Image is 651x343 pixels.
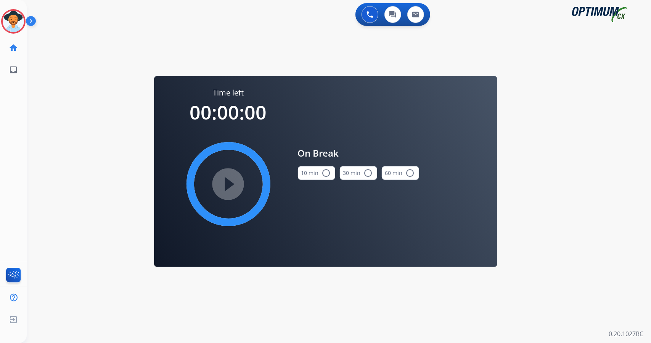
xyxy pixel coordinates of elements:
[298,146,419,160] span: On Break
[3,11,24,32] img: avatar
[382,166,419,180] button: 60 min
[9,65,18,74] mat-icon: inbox
[364,168,373,178] mat-icon: radio_button_unchecked
[9,43,18,52] mat-icon: home
[609,329,643,338] p: 0.20.1027RC
[406,168,415,178] mat-icon: radio_button_unchecked
[190,99,267,125] span: 00:00:00
[322,168,331,178] mat-icon: radio_button_unchecked
[213,87,244,98] span: Time left
[340,166,377,180] button: 30 min
[298,166,335,180] button: 10 min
